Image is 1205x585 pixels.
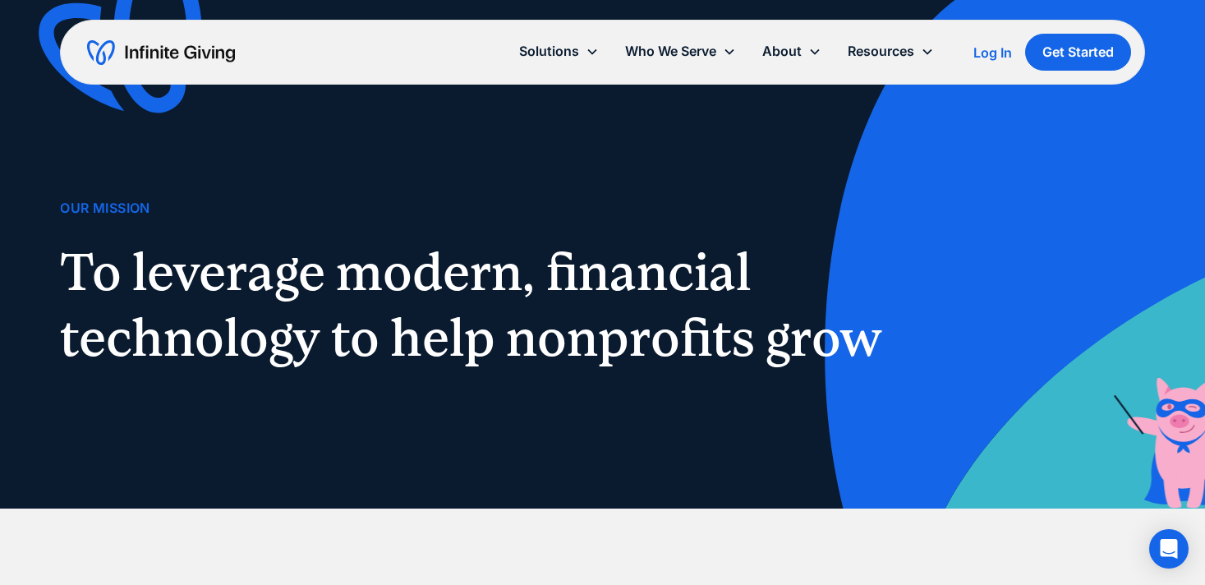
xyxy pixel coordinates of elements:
h1: To leverage modern, financial technology to help nonprofits grow [60,239,901,371]
div: Who We Serve [612,34,749,69]
div: Who We Serve [625,40,716,62]
a: Log In [973,43,1012,62]
a: home [87,39,235,66]
div: Solutions [519,40,579,62]
div: Log In [973,46,1012,59]
div: About [749,34,835,69]
div: Open Intercom Messenger [1149,529,1189,569]
div: About [762,40,802,62]
div: Our Mission [60,197,149,219]
div: Resources [848,40,914,62]
div: Solutions [506,34,612,69]
div: Resources [835,34,947,69]
a: Get Started [1025,34,1131,71]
